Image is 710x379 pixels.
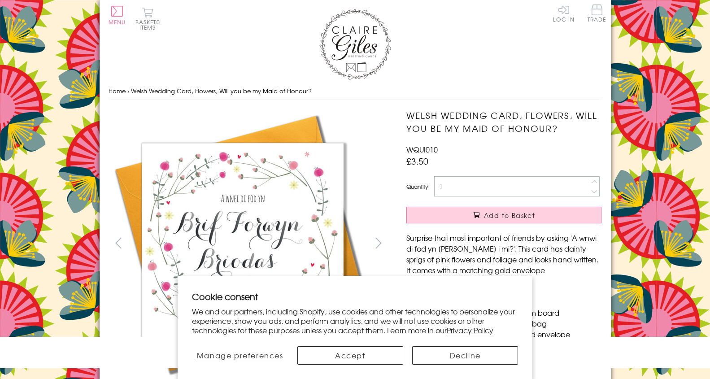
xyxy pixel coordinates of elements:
[588,4,606,24] a: Trade
[139,18,160,31] span: 0 items
[406,155,428,167] span: £3.50
[406,183,428,191] label: Quantity
[109,109,378,378] img: Welsh Wedding Card, Flowers, Will you be my Maid of Honour?
[131,87,312,95] span: Welsh Wedding Card, Flowers, Will you be my Maid of Honour?
[406,207,601,223] button: Add to Basket
[484,211,535,220] span: Add to Basket
[109,82,602,100] nav: breadcrumbs
[553,4,575,22] a: Log In
[192,346,288,365] button: Manage preferences
[368,233,388,253] button: next
[297,346,403,365] button: Accept
[588,4,606,22] span: Trade
[319,9,391,80] img: Claire Giles Greetings Cards
[447,325,493,335] a: Privacy Policy
[109,233,129,253] button: prev
[135,7,160,30] button: Basket0 items
[406,232,601,275] p: Surprise that most important of friends by asking 'A wnwi di fod yn [PERSON_NAME] i mi?'. This ca...
[109,87,126,95] a: Home
[192,307,518,335] p: We and our partners, including Shopify, use cookies and other technologies to personalize your ex...
[109,6,126,25] button: Menu
[197,350,283,361] span: Manage preferences
[406,144,438,155] span: WQUI010
[127,87,129,95] span: ›
[109,18,126,26] span: Menu
[412,346,518,365] button: Decline
[406,109,601,135] h1: Welsh Wedding Card, Flowers, Will you be my Maid of Honour?
[192,290,518,303] h2: Cookie consent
